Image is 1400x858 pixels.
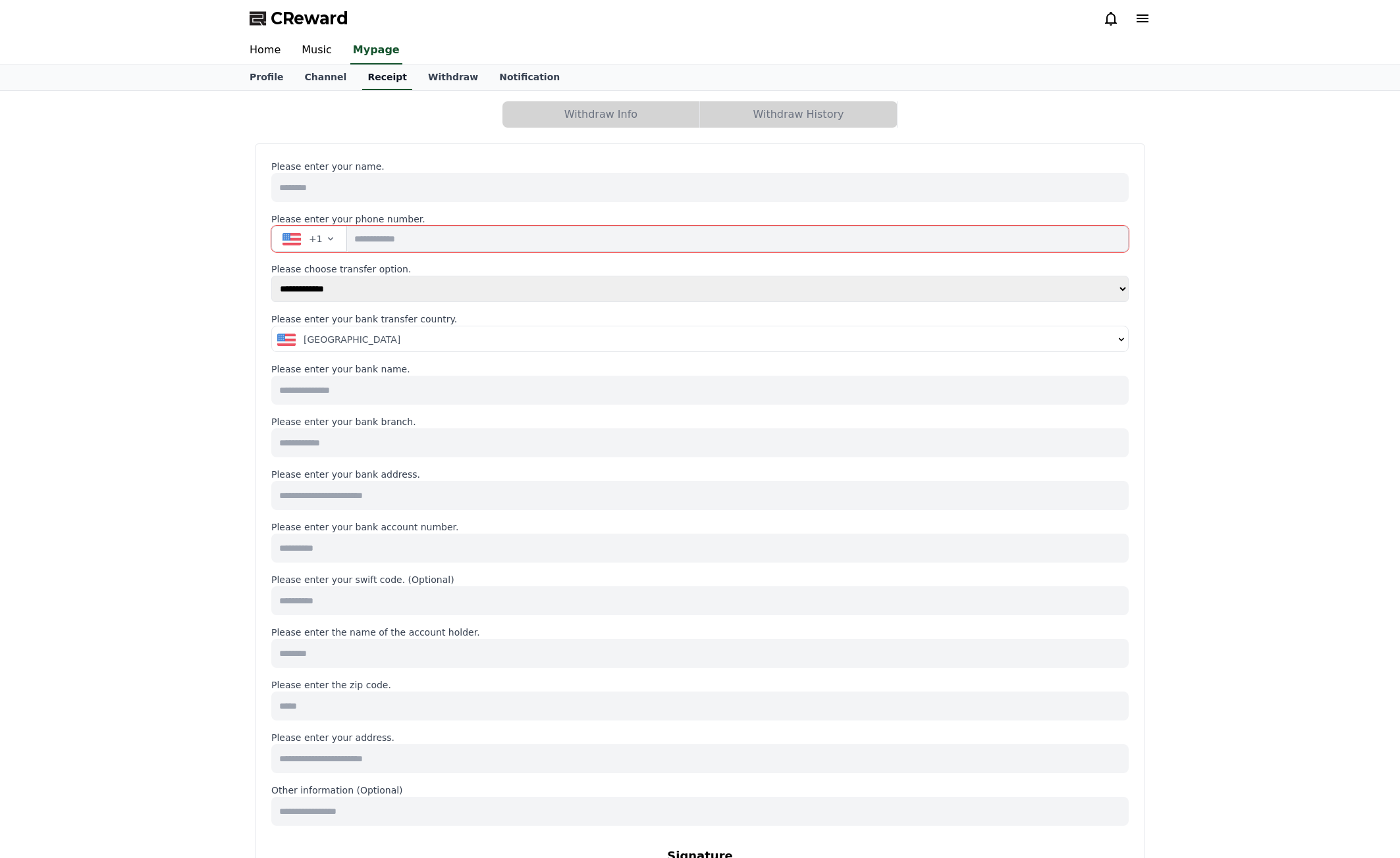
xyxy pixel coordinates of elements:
[250,8,348,29] a: CReward
[489,65,570,90] a: Notification
[271,678,1129,692] p: Please enter the zip code.
[309,232,323,245] span: +1
[271,313,1129,326] p: Please enter your bank transfer country.
[271,626,1129,639] p: Please enter the name of the account holder.
[195,437,227,447] span: Settings
[239,65,294,90] a: Profile
[304,333,400,346] span: [GEOGRAPHIC_DATA]
[271,160,1129,173] p: Please enter your name.
[271,363,1129,376] p: Please enter your bank name.
[271,8,348,29] span: CReward
[271,573,1129,586] p: Please enter your swift code. (Optional)
[170,417,253,450] a: Settings
[87,417,170,450] a: Messages
[350,37,402,64] a: Mypage
[417,65,489,90] a: Withdraw
[294,65,357,90] a: Channel
[362,65,412,90] a: Receipt
[502,101,699,128] button: Withdraw Info
[271,415,1129,428] p: Please enter your bank branch.
[271,263,1129,276] p: Please choose transfer option.
[291,37,342,64] a: Music
[239,37,291,64] a: Home
[271,784,1129,797] p: Other information (Optional)
[700,101,897,128] button: Withdraw History
[271,731,1129,744] p: Please enter your address.
[34,437,57,447] span: Home
[271,520,1129,534] p: Please enter your bank account number.
[109,438,148,448] span: Messages
[271,213,1129,226] p: Please enter your phone number.
[271,468,1129,481] p: Please enter your bank address.
[4,417,87,450] a: Home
